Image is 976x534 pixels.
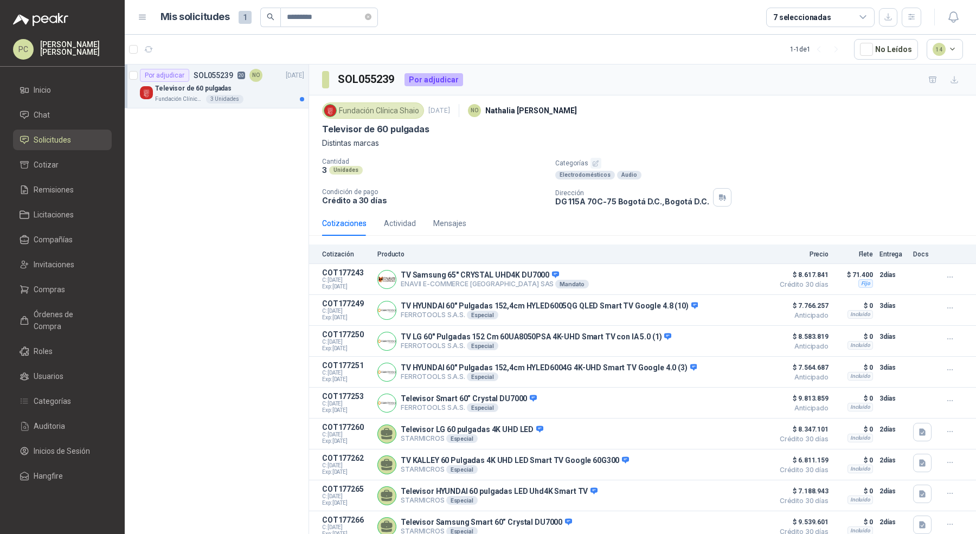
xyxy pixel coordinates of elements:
[774,516,829,529] span: $ 9.539.601
[401,456,629,466] p: TV KALLEY 60 Pulgadas 4K UHD LED Smart TV Google 60G300
[468,104,481,117] div: NO
[835,299,873,312] p: $ 0
[835,516,873,529] p: $ 0
[835,361,873,374] p: $ 0
[401,518,572,527] p: Televisor Samsung Smart 60” Crystal DU7000
[879,516,907,529] p: 2 días
[13,229,112,250] a: Compañías
[13,279,112,300] a: Compras
[249,69,262,82] div: NO
[34,470,63,482] span: Hangfire
[322,516,371,524] p: COT177266
[322,361,371,370] p: COT177251
[40,41,112,56] p: [PERSON_NAME] [PERSON_NAME]
[378,271,396,288] img: Company Logo
[140,69,189,82] div: Por adjudicar
[913,250,935,258] p: Docs
[467,311,498,319] div: Especial
[774,312,829,319] span: Anticipado
[13,304,112,337] a: Órdenes de Compra
[378,363,396,381] img: Company Logo
[13,416,112,436] a: Auditoria
[774,405,829,411] span: Anticipado
[774,467,829,473] span: Crédito 30 días
[774,485,829,498] span: $ 7.188.943
[774,343,829,350] span: Anticipado
[384,217,416,229] div: Actividad
[286,70,304,81] p: [DATE]
[555,197,709,206] p: DG 115A 70C-75 Bogotá D.C. , Bogotá D.C.
[365,14,371,20] span: close-circle
[322,137,963,149] p: Distintas marcas
[401,403,537,412] p: FERROTOOLS S.A.S.
[835,454,873,467] p: $ 0
[404,73,463,86] div: Por adjudicar
[378,394,396,412] img: Company Logo
[155,95,204,104] p: Fundación Clínica Shaio
[194,72,233,79] p: SOL055239
[13,341,112,362] a: Roles
[401,496,598,505] p: STARMICROS
[835,423,873,436] p: $ 0
[401,342,671,350] p: FERROTOOLS S.A.S.
[34,445,90,457] span: Inicios de Sesión
[879,361,907,374] p: 3 días
[13,179,112,200] a: Remisiones
[13,391,112,411] a: Categorías
[34,109,50,121] span: Chat
[322,500,371,506] span: Exp: [DATE]
[401,434,543,443] p: STARMICROS
[13,204,112,225] a: Licitaciones
[446,465,478,474] div: Especial
[13,366,112,387] a: Usuarios
[879,423,907,436] p: 2 días
[879,299,907,312] p: 3 días
[401,311,698,319] p: FERROTOOLS S.A.S.
[13,155,112,175] a: Cotizar
[329,166,363,175] div: Unidades
[617,171,641,179] div: Audio
[34,284,65,295] span: Compras
[401,301,698,311] p: TV HYUNDAI 60" Pulgadas 152,4cm HYLED6005QG QLED Smart TV Google 4.8 (10)
[322,188,547,196] p: Condición de pago
[790,41,845,58] div: 1 - 1 de 1
[774,423,829,436] span: $ 8.347.101
[34,259,74,271] span: Invitaciones
[322,432,371,438] span: C: [DATE]
[324,105,336,117] img: Company Logo
[467,342,498,350] div: Especial
[322,345,371,352] span: Exp: [DATE]
[322,392,371,401] p: COT177253
[13,254,112,275] a: Invitaciones
[322,196,547,205] p: Crédito a 30 días
[237,72,245,79] p: 20
[322,493,371,500] span: C: [DATE]
[34,345,53,357] span: Roles
[927,39,964,60] button: 14
[847,496,873,504] div: Incluido
[847,465,873,473] div: Incluido
[433,217,466,229] div: Mensajes
[446,434,478,443] div: Especial
[401,425,543,435] p: Televisor LG 60 pulgadas 4K UHD LED
[322,524,371,531] span: C: [DATE]
[13,105,112,125] a: Chat
[774,374,829,381] span: Anticipado
[13,39,34,60] div: PC
[322,217,367,229] div: Cotizaciones
[13,441,112,461] a: Inicios de Sesión
[847,341,873,350] div: Incluido
[322,314,371,321] span: Exp: [DATE]
[34,209,74,221] span: Licitaciones
[835,330,873,343] p: $ 0
[485,105,577,117] p: Nathalia [PERSON_NAME]
[774,454,829,467] span: $ 6.811.159
[160,9,230,25] h1: Mis solicitudes
[835,392,873,405] p: $ 0
[322,370,371,376] span: C: [DATE]
[401,271,589,280] p: TV Samsung 65" CRYSTAL UHD4K DU7000
[774,268,829,281] span: $ 8.617.841
[774,361,829,374] span: $ 7.564.687
[377,250,768,258] p: Producto
[365,12,371,22] span: close-circle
